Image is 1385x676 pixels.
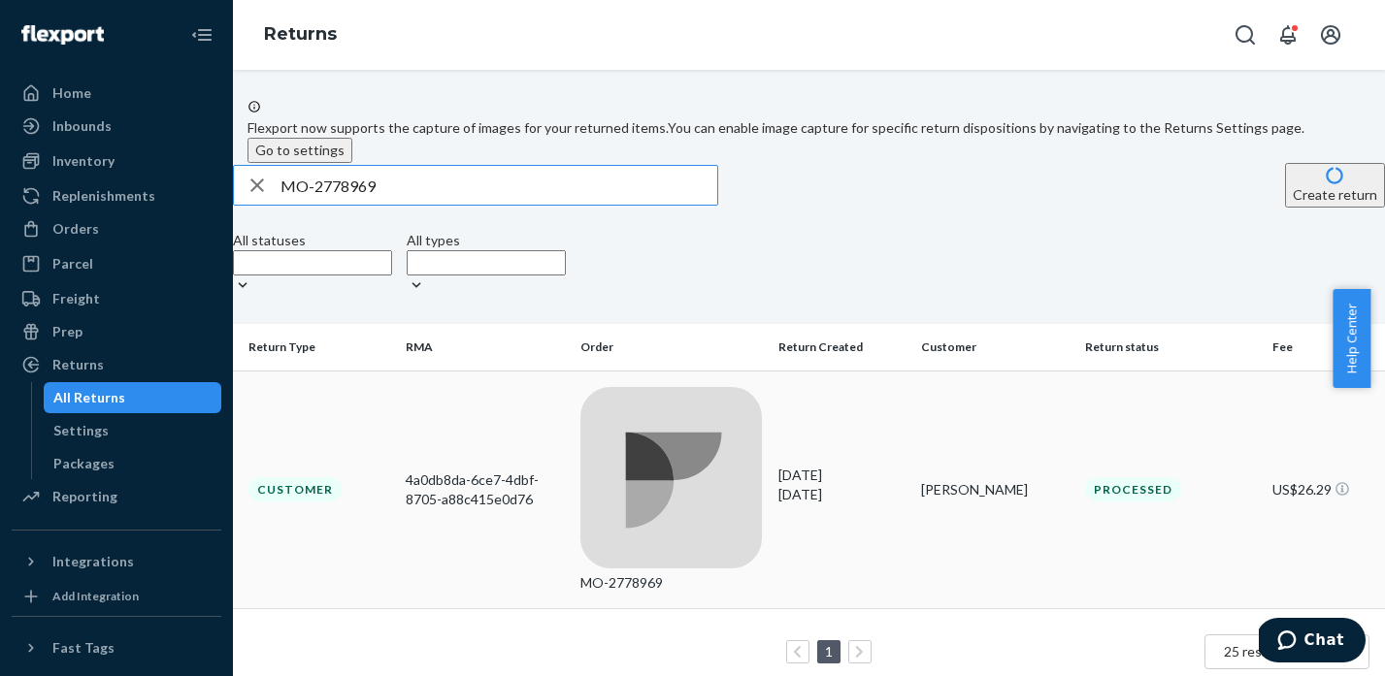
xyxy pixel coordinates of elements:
[1265,324,1385,370] th: Fee
[12,78,221,109] a: Home
[52,638,115,658] div: Fast Tags
[1224,643,1341,660] span: 25 results per page
[247,138,352,163] button: Go to settings
[12,632,221,663] button: Fast Tags
[12,316,221,347] a: Prep
[264,23,337,45] a: Returns
[1085,477,1181,501] div: Processed
[12,585,221,608] a: Add Integration
[44,382,222,413] a: All Returns
[247,119,668,136] span: Flexport now supports the capture of images for your returned items.
[1333,289,1370,388] button: Help Center
[821,643,837,660] a: Page 1 is your current page
[573,324,770,370] th: Order
[52,322,82,341] div: Prep
[1285,163,1385,208] button: Create return
[44,448,222,479] a: Packages
[52,186,155,206] div: Replenishments
[182,16,221,54] button: Close Navigation
[233,250,392,275] input: All statuses
[407,231,566,250] div: All types
[53,421,109,440] div: Settings
[1311,16,1350,54] button: Open account menu
[771,324,913,370] th: Return Created
[12,546,221,577] button: Integrations
[12,111,221,142] a: Inbounds
[52,588,139,604] div: Add Integration
[778,485,906,504] p: [DATE]
[12,180,221,211] a: Replenishments
[248,7,352,63] ol: breadcrumbs
[233,324,398,370] th: Return Type
[52,219,99,239] div: Orders
[233,231,392,250] div: All statuses
[1265,370,1385,608] td: US$26.29
[12,248,221,279] a: Parcel
[280,166,717,205] input: Search returns by rma, id, tracking number
[580,573,762,593] div: MO-2778969
[407,250,566,275] input: All types
[248,477,342,501] div: Customer
[778,466,906,504] div: [DATE]
[398,324,574,370] th: RMA
[921,480,1071,499] div: [PERSON_NAME]
[1077,324,1264,370] th: Return status
[21,25,104,45] img: Flexport logo
[44,415,222,446] a: Settings
[12,145,221,177] a: Inventory
[52,487,117,506] div: Reporting
[52,83,91,103] div: Home
[52,254,93,274] div: Parcel
[1269,16,1307,54] button: Open notifications
[52,289,100,308] div: Freight
[668,119,1304,136] span: You can enable image capture for specific return dispositions by navigating to the Returns Settin...
[52,355,104,374] div: Returns
[53,454,115,473] div: Packages
[52,151,115,171] div: Inventory
[53,388,125,407] div: All Returns
[406,470,566,509] div: 4a0db8da-6ce7-4dbf-8705-a88c415e0d76
[1259,618,1366,666] iframe: Opens a widget where you can chat to one of our agents
[12,213,221,244] a: Orders
[52,116,112,136] div: Inbounds
[12,349,221,380] a: Returns
[1226,16,1265,54] button: Open Search Box
[12,481,221,512] a: Reporting
[913,324,1078,370] th: Customer
[52,552,134,571] div: Integrations
[12,283,221,314] a: Freight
